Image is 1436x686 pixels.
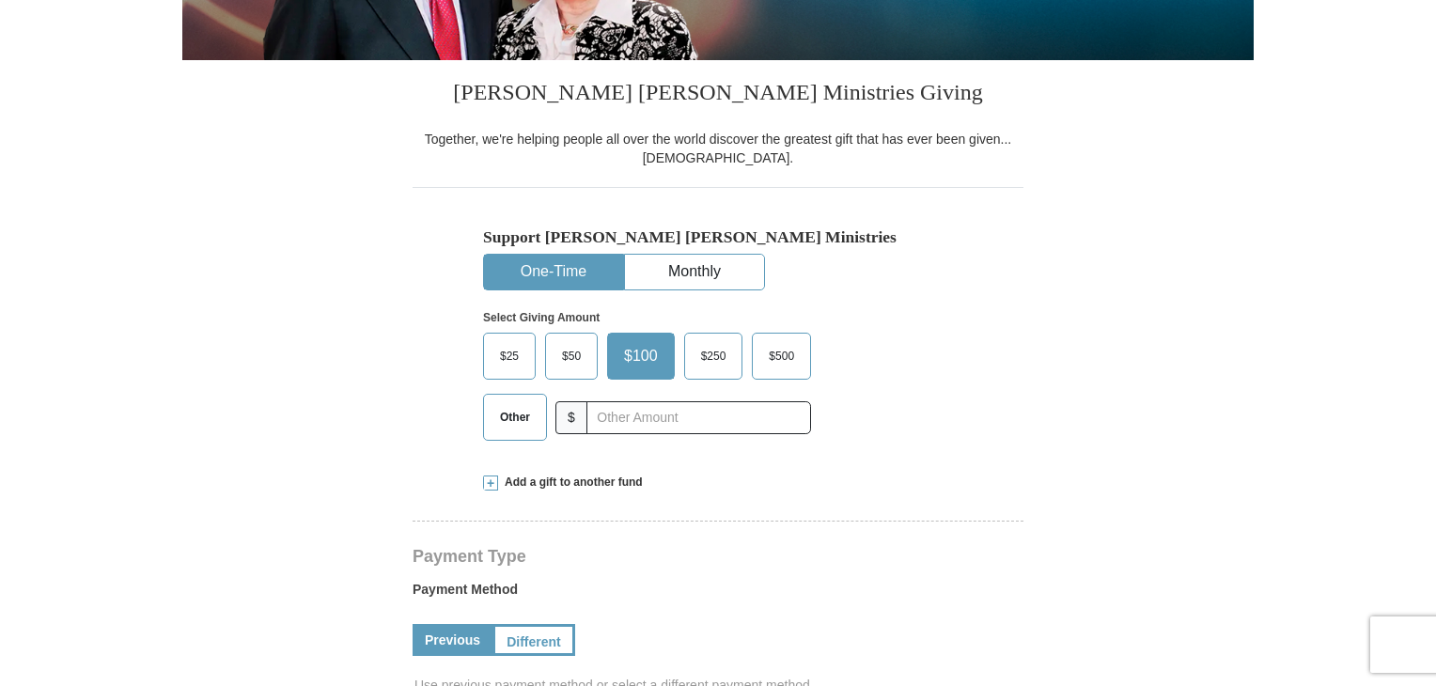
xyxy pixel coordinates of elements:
strong: Select Giving Amount [483,311,600,324]
span: Other [491,403,539,431]
span: $50 [553,342,590,370]
span: $ [555,401,587,434]
a: Previous [413,624,492,656]
span: $25 [491,342,528,370]
span: $250 [692,342,736,370]
span: $100 [615,342,667,370]
h5: Support [PERSON_NAME] [PERSON_NAME] Ministries [483,227,953,247]
h4: Payment Type [413,549,1023,564]
span: $500 [759,342,804,370]
input: Other Amount [586,401,811,434]
div: Together, we're helping people all over the world discover the greatest gift that has ever been g... [413,130,1023,167]
button: One-Time [484,255,623,289]
button: Monthly [625,255,764,289]
span: Add a gift to another fund [498,475,643,491]
h3: [PERSON_NAME] [PERSON_NAME] Ministries Giving [413,60,1023,130]
label: Payment Method [413,580,1023,608]
a: Different [492,624,575,656]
